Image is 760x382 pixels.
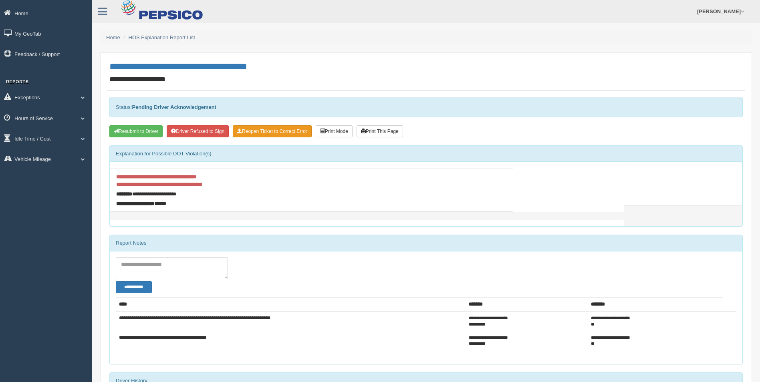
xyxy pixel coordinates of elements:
[116,281,152,293] button: Change Filter Options
[233,125,312,137] button: Reopen Ticket
[316,125,353,137] button: Print Mode
[109,97,743,117] div: Status:
[110,235,742,251] div: Report Notes
[109,125,163,137] button: Resubmit To Driver
[106,34,120,40] a: Home
[132,104,216,110] strong: Pending Driver Acknowledgement
[357,125,403,137] button: Print This Page
[129,34,195,40] a: HOS Explanation Report List
[167,125,229,137] button: Driver Refused to Sign
[110,146,742,162] div: Explanation for Possible DOT Violation(s)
